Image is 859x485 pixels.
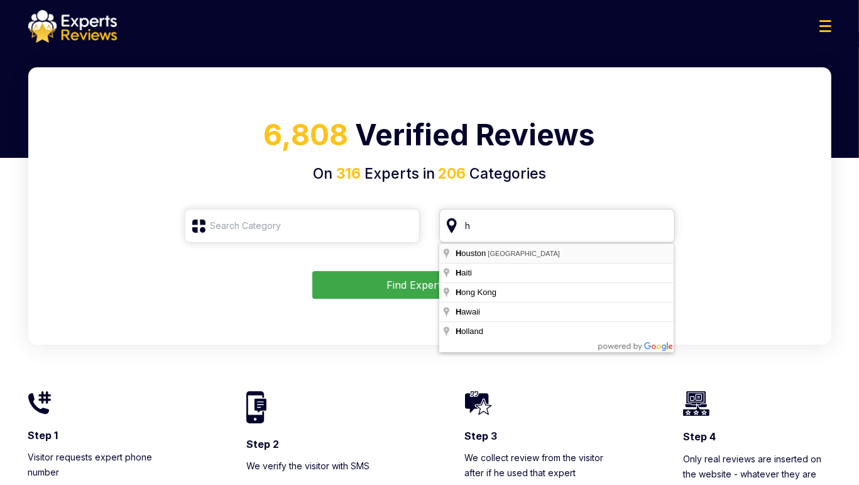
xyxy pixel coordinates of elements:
h4: On Experts in Categories [43,163,816,185]
h3: Step 2 [246,437,395,451]
span: H [456,248,461,258]
span: H [456,287,461,297]
img: Menu Icon [819,20,831,32]
span: aiti [456,268,474,277]
img: homeIcon3 [465,391,492,415]
img: homeIcon4 [683,391,709,416]
input: Search Category [185,209,420,243]
span: H [456,326,461,336]
span: H [456,268,461,277]
span: [GEOGRAPHIC_DATA] [488,250,560,257]
p: We collect review from the visitor after if he used that expert [465,450,613,481]
span: 206 [435,165,466,182]
h1: Verified Reviews [43,113,816,163]
p: Visitor requests expert phone number [28,450,177,480]
input: Your City [439,209,675,243]
span: ong Kong [456,287,498,297]
p: We verify the visitor with SMS [246,459,395,474]
img: homeIcon2 [246,391,266,423]
img: homeIcon1 [28,391,51,415]
span: 6,808 [264,117,349,152]
button: Find Experts Now [312,271,547,299]
span: 316 [336,165,361,182]
h3: Step 3 [465,429,613,443]
span: H [456,307,461,316]
h3: Step 4 [683,430,831,443]
img: logo [28,10,117,43]
span: olland [456,326,485,336]
h3: Step 1 [28,428,177,442]
span: awaii [456,307,482,316]
span: ouston [456,248,488,258]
